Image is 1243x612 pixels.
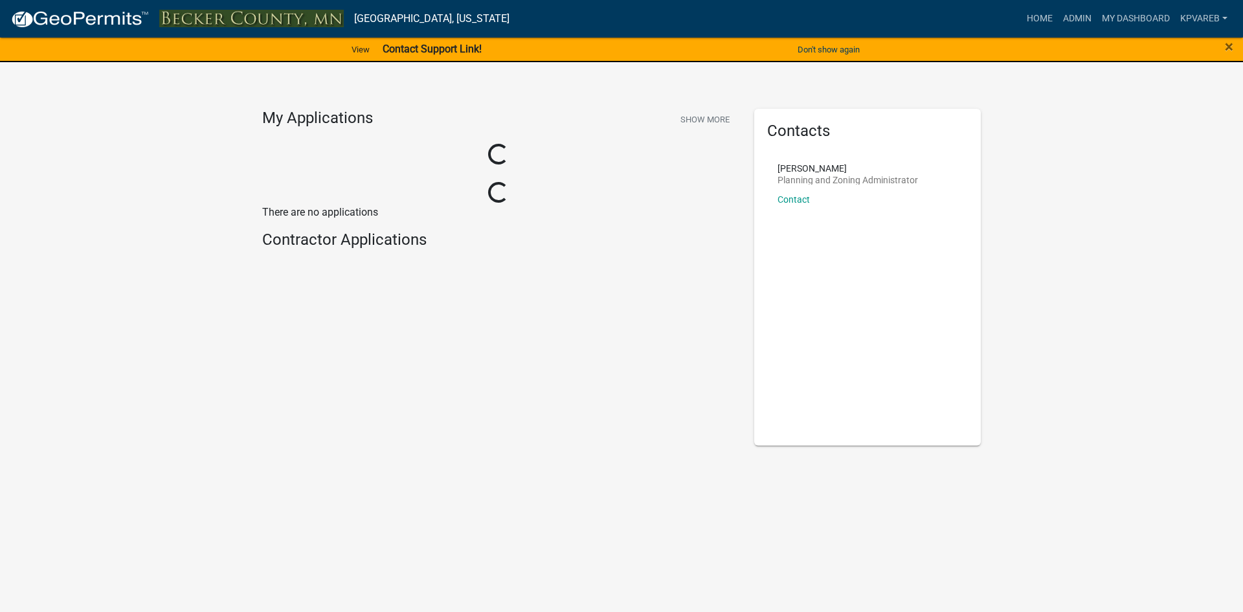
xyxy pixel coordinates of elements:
[778,164,918,173] p: [PERSON_NAME]
[262,231,735,255] wm-workflow-list-section: Contractor Applications
[262,109,373,128] h4: My Applications
[1225,39,1233,54] button: Close
[354,8,510,30] a: [GEOGRAPHIC_DATA], [US_STATE]
[1175,6,1233,31] a: kpvareb
[767,122,968,141] h5: Contacts
[159,10,344,27] img: Becker County, Minnesota
[346,39,375,60] a: View
[1022,6,1058,31] a: Home
[262,205,735,220] p: There are no applications
[778,176,918,185] p: Planning and Zoning Administrator
[792,39,865,60] button: Don't show again
[262,231,735,249] h4: Contractor Applications
[1225,38,1233,56] span: ×
[383,43,482,55] strong: Contact Support Link!
[1097,6,1175,31] a: My Dashboard
[675,109,735,130] button: Show More
[1058,6,1097,31] a: Admin
[778,194,810,205] a: Contact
